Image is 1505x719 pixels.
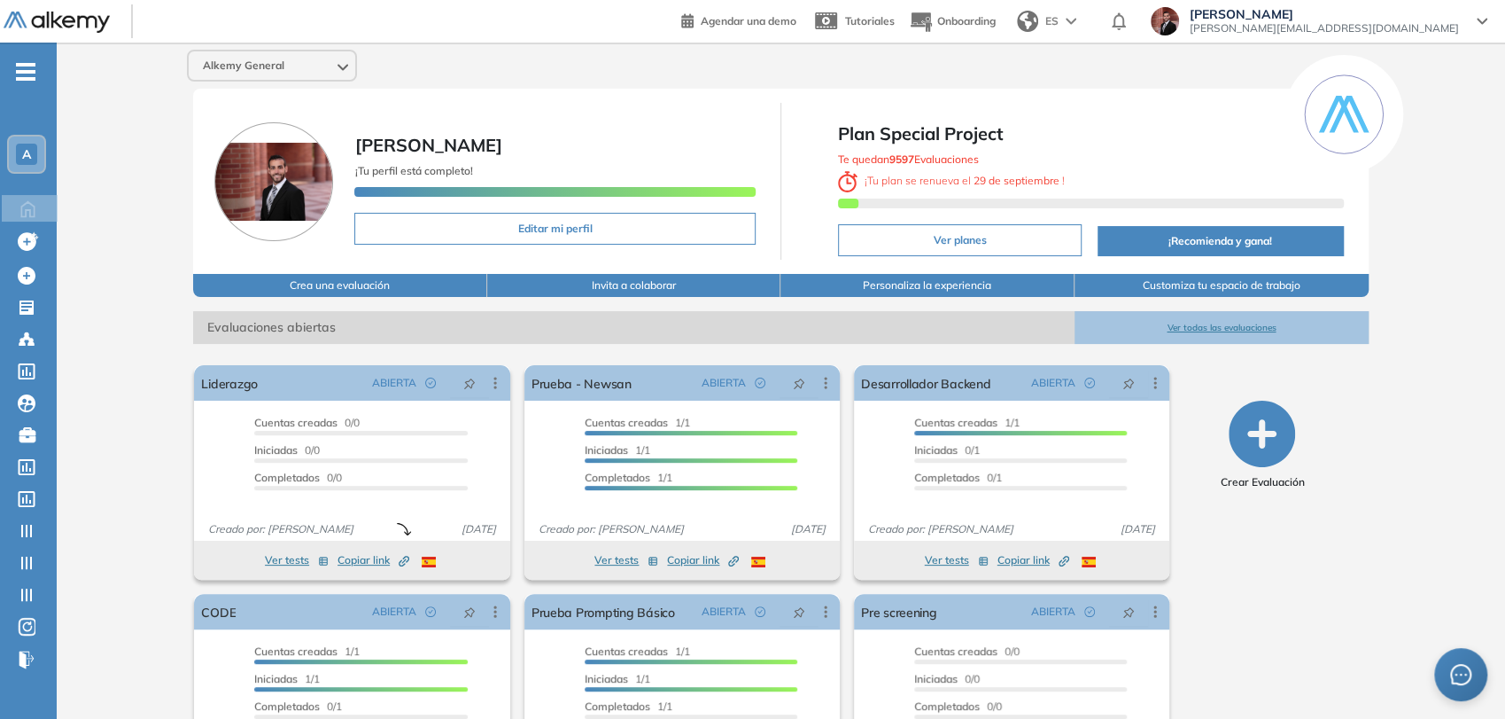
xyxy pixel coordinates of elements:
span: 0/0 [254,471,342,484]
span: check-circle [425,606,436,617]
span: 0/0 [254,443,320,457]
button: Ver planes [838,224,1082,256]
button: Personaliza la experiencia [780,274,1074,297]
span: Copiar link [667,552,739,568]
span: ABIERTA [372,604,416,620]
span: 1/1 [585,471,672,484]
a: Prueba - Newsan [531,365,632,401]
button: pushpin [450,598,489,626]
span: 1/1 [914,416,1020,429]
span: Evaluaciones abiertas [193,311,1074,344]
span: 1/1 [254,645,360,658]
span: 0/0 [254,416,360,429]
img: Logo [4,12,110,34]
span: [DATE] [784,521,833,537]
span: 1/1 [585,443,650,457]
span: [DATE] [454,521,503,537]
span: Completados [914,471,980,484]
span: 0/1 [914,471,1002,484]
span: Tutoriales [845,14,895,27]
span: ABIERTA [372,375,416,391]
span: 0/0 [914,672,980,685]
span: [PERSON_NAME] [1190,7,1459,21]
span: Cuentas creadas [585,645,668,658]
span: [PERSON_NAME][EMAIL_ADDRESS][DOMAIN_NAME] [1190,21,1459,35]
span: Copiar link [997,552,1069,568]
button: Copiar link [337,550,409,571]
span: ABIERTA [1031,375,1075,391]
span: 0/0 [914,699,1002,713]
span: 0/1 [914,443,980,457]
span: 1/1 [585,672,650,685]
span: Creado por: [PERSON_NAME] [861,521,1020,537]
img: clock-svg [838,171,857,192]
button: pushpin [1109,369,1148,397]
span: Alkemy General [203,59,284,73]
span: 1/1 [585,699,672,713]
span: Plan Special Project [838,121,1344,147]
img: arrow [1066,18,1076,25]
span: 1/1 [585,416,690,429]
b: 29 de septiembre [971,174,1062,187]
a: Liderazgo [201,365,258,401]
img: world [1017,11,1038,32]
button: Editar mi perfil [354,213,756,245]
span: check-circle [755,606,765,617]
span: pushpin [463,605,476,619]
a: Prueba Prompting Básico [531,594,675,629]
span: Cuentas creadas [585,416,668,429]
b: 9597 [889,152,914,166]
button: Ver todas las evaluaciones [1074,311,1369,344]
span: check-circle [425,378,436,388]
span: Iniciadas [914,443,958,457]
button: Crear Evaluación [1220,401,1304,490]
span: Creado por: [PERSON_NAME] [201,521,361,537]
button: Ver tests [594,550,658,571]
span: 1/1 [585,645,690,658]
span: ABIERTA [1031,604,1075,620]
a: Pre screening [861,594,937,629]
span: Cuentas creadas [254,416,337,429]
span: ¡ Tu plan se renueva el ! [838,174,1065,187]
button: Customiza tu espacio de trabajo [1074,274,1369,297]
button: ¡Recomienda y gana! [1098,226,1344,256]
span: pushpin [793,376,805,390]
span: pushpin [793,605,805,619]
img: ESP [422,557,436,567]
span: Onboarding [937,14,996,27]
button: pushpin [1109,598,1148,626]
span: Creado por: [PERSON_NAME] [531,521,691,537]
button: Ver tests [265,550,329,571]
span: Iniciadas [254,672,298,685]
span: pushpin [1122,376,1135,390]
span: ABIERTA [702,375,746,391]
span: Iniciadas [585,672,628,685]
span: pushpin [1122,605,1135,619]
span: 0/1 [254,699,342,713]
span: Completados [254,471,320,484]
button: Crea una evaluación [193,274,487,297]
button: Invita a colaborar [487,274,781,297]
span: Completados [914,699,980,713]
button: Copiar link [667,550,739,571]
span: Agendar una demo [701,14,796,27]
img: ESP [1082,557,1096,567]
span: check-circle [755,378,765,388]
span: Crear Evaluación [1220,474,1304,490]
span: [DATE] [1113,521,1162,537]
span: Iniciadas [585,443,628,457]
span: Te quedan Evaluaciones [838,152,979,166]
i: - [16,70,35,74]
span: Iniciadas [254,443,298,457]
button: pushpin [450,369,489,397]
button: Ver tests [925,550,989,571]
span: ABIERTA [702,604,746,620]
span: 1/1 [254,672,320,685]
img: Foto de perfil [214,122,333,241]
span: [PERSON_NAME] [354,134,501,156]
button: pushpin [780,369,818,397]
a: Agendar una demo [681,9,796,30]
span: ¡Tu perfil está completo! [354,164,472,177]
button: Copiar link [997,550,1069,571]
span: message [1450,664,1471,685]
